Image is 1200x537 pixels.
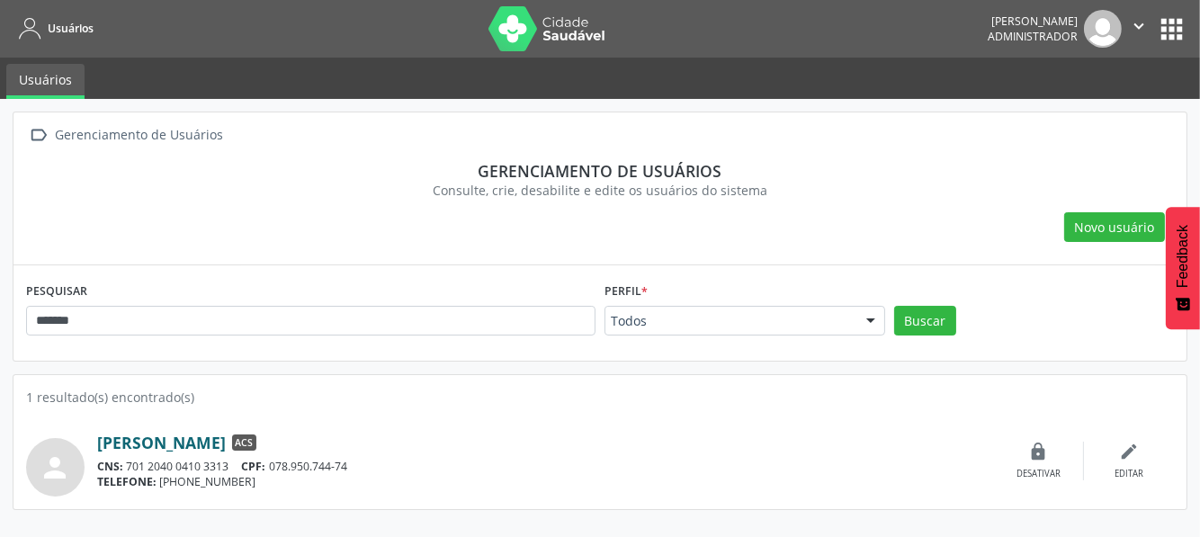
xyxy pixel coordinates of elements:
[1129,16,1149,36] i: 
[52,122,227,148] div: Gerenciamento de Usuários
[97,459,123,474] span: CNS:
[26,122,52,148] i: 
[97,474,994,489] div: [PHONE_NUMBER]
[232,434,256,451] span: ACS
[242,459,266,474] span: CPF:
[1016,468,1061,480] div: Desativar
[13,13,94,43] a: Usuários
[988,29,1078,44] span: Administrador
[1075,218,1155,237] span: Novo usuário
[48,21,94,36] span: Usuários
[1175,225,1191,288] span: Feedback
[26,278,87,306] label: PESQUISAR
[26,388,1174,407] div: 1 resultado(s) encontrado(s)
[26,122,227,148] a:  Gerenciamento de Usuários
[40,452,72,484] i: person
[39,161,1161,181] div: Gerenciamento de usuários
[1115,468,1143,480] div: Editar
[611,312,848,330] span: Todos
[1156,13,1187,45] button: apps
[988,13,1078,29] div: [PERSON_NAME]
[97,459,994,474] div: 701 2040 0410 3313 078.950.744-74
[1119,442,1139,461] i: edit
[604,278,648,306] label: Perfil
[1122,10,1156,48] button: 
[1029,442,1049,461] i: lock
[894,306,956,336] button: Buscar
[6,64,85,99] a: Usuários
[1166,207,1200,329] button: Feedback - Mostrar pesquisa
[97,474,157,489] span: TELEFONE:
[1064,212,1165,243] button: Novo usuário
[1084,10,1122,48] img: img
[39,181,1161,200] div: Consulte, crie, desabilite e edite os usuários do sistema
[97,433,226,452] a: [PERSON_NAME]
